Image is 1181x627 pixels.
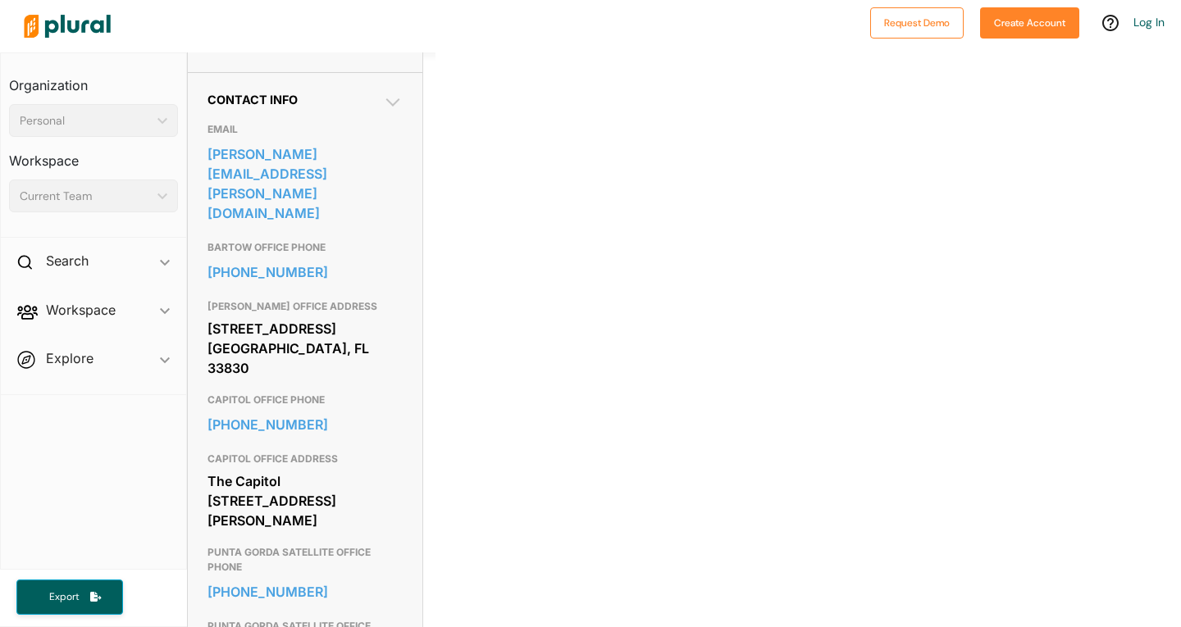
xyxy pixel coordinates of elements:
[207,120,403,139] h3: EMAIL
[9,61,178,98] h3: Organization
[980,13,1079,30] a: Create Account
[20,188,151,205] div: Current Team
[1133,15,1165,30] a: Log In
[207,260,403,284] a: [PHONE_NUMBER]
[207,142,403,225] a: [PERSON_NAME][EMAIL_ADDRESS][PERSON_NAME][DOMAIN_NAME]
[980,7,1079,39] button: Create Account
[870,7,964,39] button: Request Demo
[207,93,298,107] span: Contact Info
[20,112,151,129] div: Personal
[207,449,403,469] h3: CAPITOL OFFICE ADDRESS
[207,543,403,577] h3: PUNTA GORDA SATELLITE OFFICE PHONE
[207,316,403,380] div: [STREET_ADDRESS] [GEOGRAPHIC_DATA], FL 33830
[207,297,403,316] h3: [PERSON_NAME] OFFICE ADDRESS
[38,590,90,604] span: Export
[207,238,403,257] h3: BARTOW OFFICE PHONE
[207,412,403,437] a: [PHONE_NUMBER]
[207,469,403,533] div: The Capitol [STREET_ADDRESS][PERSON_NAME]
[9,137,178,173] h3: Workspace
[16,579,123,615] button: Export
[207,579,403,604] a: [PHONE_NUMBER]
[207,390,403,410] h3: CAPITOL OFFICE PHONE
[870,13,964,30] a: Request Demo
[46,252,89,270] h2: Search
